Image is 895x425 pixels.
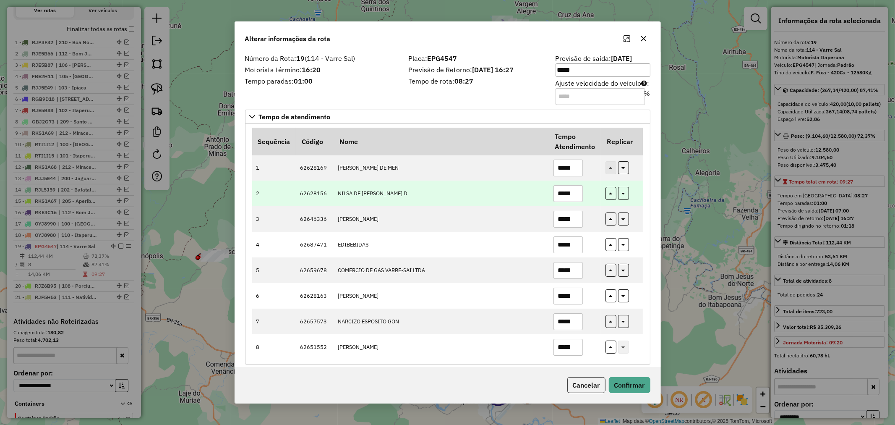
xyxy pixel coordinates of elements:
input: Previsão de saída:[DATE] [556,63,650,77]
td: NILSA DE [PERSON_NAME] D [334,181,549,206]
td: [PERSON_NAME] DE MEN [334,155,549,181]
button: replicar tempo de atendimento nos itens acima deste [605,238,616,251]
label: Placa: [409,53,545,63]
td: 7 [252,309,296,334]
button: Cancelar [567,377,605,393]
button: replicar tempo de atendimento nos itens abaixo deste [618,315,629,328]
button: replicar tempo de atendimento nos itens abaixo deste [618,161,629,174]
button: replicar tempo de atendimento nos itens acima deste [605,212,616,226]
td: 62628169 [296,155,334,181]
td: 2 [252,181,296,206]
button: replicar tempo de atendimento nos itens acima deste [605,264,616,277]
th: Sequência [252,128,296,155]
td: 62628156 [296,181,334,206]
span: Tempo de atendimento [259,113,331,120]
strong: [DATE] [611,54,632,63]
td: [PERSON_NAME] [334,206,549,232]
th: Código [296,128,334,155]
label: Motorista término: [245,65,399,75]
label: Tempo de rota: [409,76,545,86]
td: 5 [252,257,296,283]
td: 3 [252,206,296,232]
a: Tempo de atendimento [245,110,650,124]
th: Tempo Atendimento [549,128,601,155]
td: NARCIZO ESPOSITO GON [334,309,549,334]
td: 62659678 [296,257,334,283]
td: COMERCIO DE GAS VARRE-SAI LTDA [334,257,549,283]
th: Nome [334,128,549,155]
button: replicar tempo de atendimento nos itens acima deste [605,187,616,200]
td: 62646336 [296,206,334,232]
button: replicar tempo de atendimento nos itens abaixo deste [618,212,629,226]
strong: 01:00 [294,77,313,85]
input: Ajuste velocidade do veículo:% [556,88,645,105]
th: Replicar [601,128,643,155]
label: Previsão de saída: [556,53,650,77]
button: replicar tempo de atendimento nos itens acima deste [605,341,616,354]
td: EDIBEBIDAS [334,232,549,257]
span: (114 - Varre Sal) [305,54,355,63]
button: Maximize [620,32,634,45]
i: Para aumentar a velocidade, informe um valor negativo [642,80,647,87]
label: Tempo paradas: [245,76,399,86]
td: 1 [252,155,296,181]
button: Confirmar [609,377,650,393]
button: replicar tempo de atendimento nos itens abaixo deste [618,289,629,302]
td: 62657573 [296,309,334,334]
span: Alterar informações da rota [245,34,331,44]
td: 4 [252,232,296,257]
strong: EPG4547 [428,54,457,63]
div: % [644,88,650,105]
label: Previsão de Retorno: [409,65,545,75]
strong: [DATE] 16:27 [472,66,514,74]
label: Número da Rota: [245,53,399,63]
button: replicar tempo de atendimento nos itens abaixo deste [618,264,629,277]
button: replicar tempo de atendimento nos itens acima deste [605,315,616,328]
td: [PERSON_NAME] [334,334,549,360]
button: replicar tempo de atendimento nos itens abaixo deste [618,187,629,200]
label: Ajuste velocidade do veículo : [556,78,650,105]
td: 62651552 [296,334,334,360]
td: [PERSON_NAME] [334,283,549,309]
td: 6 [252,283,296,309]
div: Tempo de atendimento [245,124,650,365]
strong: 08:27 [455,77,474,85]
button: replicar tempo de atendimento nos itens abaixo deste [618,238,629,251]
td: 62687471 [296,232,334,257]
button: replicar tempo de atendimento nos itens acima deste [605,289,616,302]
strong: 19 [297,54,305,63]
td: 8 [252,334,296,360]
strong: 16:20 [302,66,321,74]
td: 62628163 [296,283,334,309]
